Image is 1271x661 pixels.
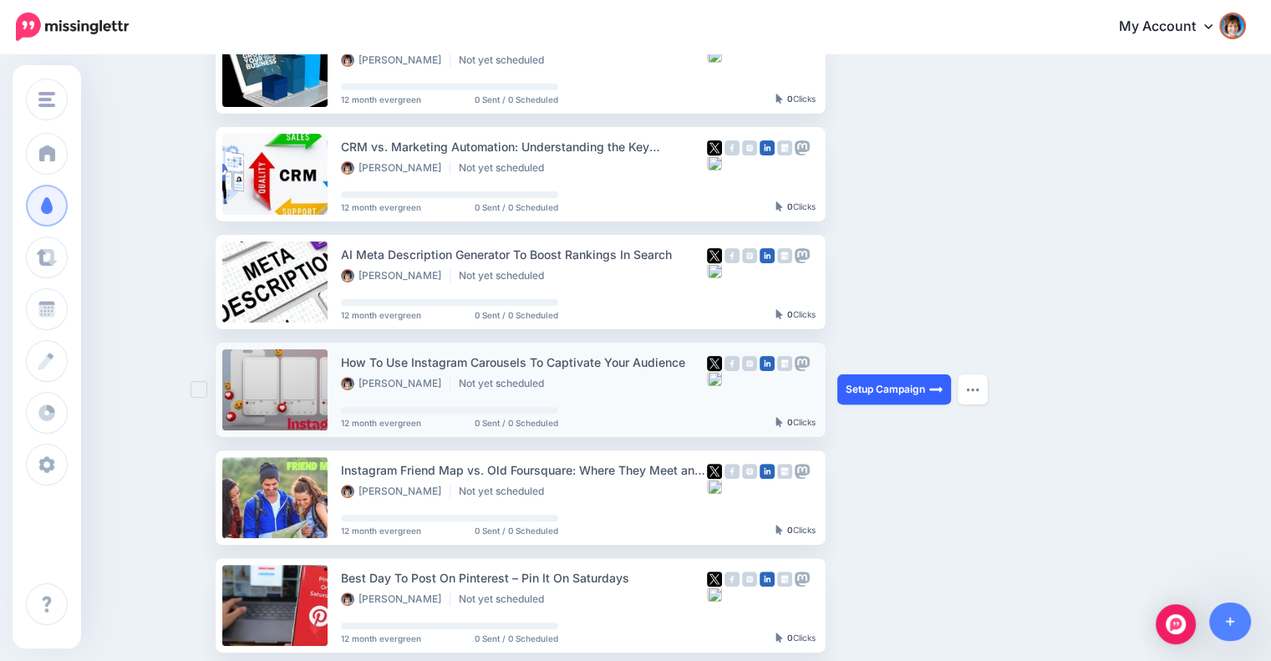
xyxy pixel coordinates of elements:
[742,464,757,479] img: instagram-grey-square.png
[775,94,783,104] img: pointer-grey-darker.png
[775,526,816,536] div: Clicks
[724,356,740,371] img: facebook-grey-square.png
[787,633,793,643] b: 0
[341,485,450,498] li: [PERSON_NAME]
[777,572,792,587] img: google_business-grey-square.png
[777,356,792,371] img: google_business-grey-square.png
[707,248,722,263] img: twitter-square.png
[341,245,707,264] div: AI Meta Description Generator To Boost Rankings In Search
[341,460,707,480] div: Instagram Friend Map vs. Old Foursquare: Where They Meet and Where They Don’t
[341,419,421,427] span: 12 month evergreen
[459,53,552,67] li: Not yet scheduled
[724,572,740,587] img: facebook-grey-square.png
[795,248,810,263] img: mastodon-grey-square.png
[787,94,793,104] b: 0
[775,418,816,428] div: Clicks
[795,464,810,479] img: mastodon-grey-square.png
[760,464,775,479] img: linkedin-square.png
[341,353,707,372] div: How To Use Instagram Carousels To Captivate Your Audience
[724,464,740,479] img: facebook-grey-square.png
[341,161,450,175] li: [PERSON_NAME]
[775,633,783,643] img: pointer-grey-darker.png
[775,633,816,643] div: Clicks
[707,356,722,371] img: twitter-square.png
[742,356,757,371] img: instagram-grey-square.png
[742,248,757,263] img: instagram-grey-square.png
[775,94,816,104] div: Clicks
[38,92,55,107] img: menu.png
[475,203,558,211] span: 0 Sent / 0 Scheduled
[795,572,810,587] img: mastodon-grey-square.png
[795,140,810,155] img: mastodon-grey-square.png
[341,526,421,535] span: 12 month evergreen
[775,417,783,427] img: pointer-grey-darker.png
[777,464,792,479] img: google_business-grey-square.png
[341,95,421,104] span: 12 month evergreen
[837,374,951,404] a: Setup Campaign
[341,137,707,156] div: CRM vs. Marketing Automation: Understanding the Key Differences
[775,525,783,535] img: pointer-grey-darker.png
[459,269,552,282] li: Not yet scheduled
[459,161,552,175] li: Not yet scheduled
[707,479,722,494] img: bluesky-grey-square.png
[760,356,775,371] img: linkedin-square.png
[341,592,450,606] li: [PERSON_NAME]
[760,140,775,155] img: linkedin-square.png
[724,140,740,155] img: facebook-grey-square.png
[341,377,450,390] li: [PERSON_NAME]
[707,140,722,155] img: twitter-square.png
[724,248,740,263] img: facebook-grey-square.png
[787,201,793,211] b: 0
[760,572,775,587] img: linkedin-square.png
[707,572,722,587] img: twitter-square.png
[341,568,707,587] div: Best Day To Post On Pinterest – Pin It On Saturdays
[777,140,792,155] img: google_business-grey-square.png
[787,417,793,427] b: 0
[777,248,792,263] img: google_business-grey-square.png
[795,356,810,371] img: mastodon-grey-square.png
[475,311,558,319] span: 0 Sent / 0 Scheduled
[459,592,552,606] li: Not yet scheduled
[459,377,552,390] li: Not yet scheduled
[775,309,783,319] img: pointer-grey-darker.png
[775,202,816,212] div: Clicks
[16,13,129,41] img: Missinglettr
[475,419,558,427] span: 0 Sent / 0 Scheduled
[707,464,722,479] img: twitter-square.png
[341,311,421,319] span: 12 month evergreen
[742,572,757,587] img: instagram-grey-square.png
[760,248,775,263] img: linkedin-square.png
[707,155,722,170] img: bluesky-grey-square.png
[1102,7,1246,48] a: My Account
[775,201,783,211] img: pointer-grey-darker.png
[341,269,450,282] li: [PERSON_NAME]
[475,95,558,104] span: 0 Sent / 0 Scheduled
[475,526,558,535] span: 0 Sent / 0 Scheduled
[475,634,558,643] span: 0 Sent / 0 Scheduled
[787,525,793,535] b: 0
[341,53,450,67] li: [PERSON_NAME]
[341,203,421,211] span: 12 month evergreen
[966,387,979,392] img: dots.png
[775,310,816,320] div: Clicks
[707,263,722,278] img: bluesky-grey-square.png
[707,587,722,602] img: bluesky-grey-square.png
[341,634,421,643] span: 12 month evergreen
[742,140,757,155] img: instagram-grey-square.png
[1156,604,1196,644] div: Open Intercom Messenger
[459,485,552,498] li: Not yet scheduled
[707,48,722,63] img: bluesky-grey-square.png
[707,371,722,386] img: bluesky-grey-square.png
[787,309,793,319] b: 0
[929,383,943,396] img: arrow-long-right-white.png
